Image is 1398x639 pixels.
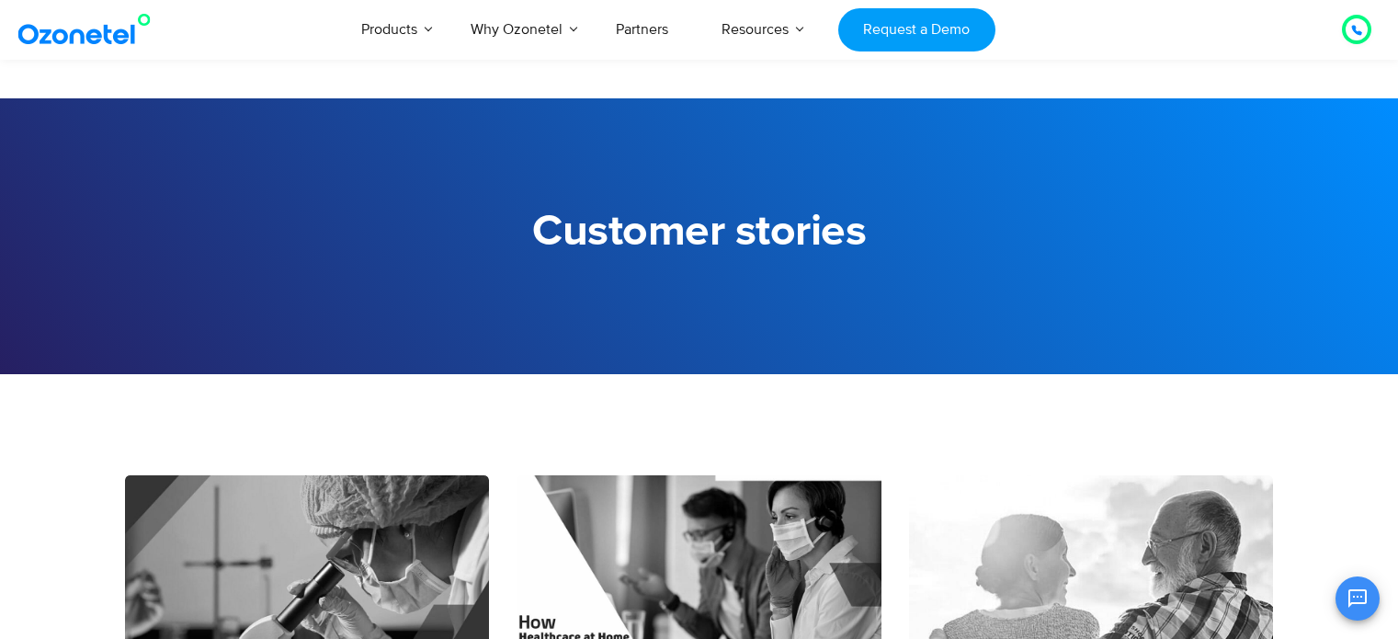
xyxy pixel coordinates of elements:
[125,207,1274,257] h1: Customer stories
[1335,576,1380,621] button: Open chat
[838,8,995,51] a: Request a Demo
